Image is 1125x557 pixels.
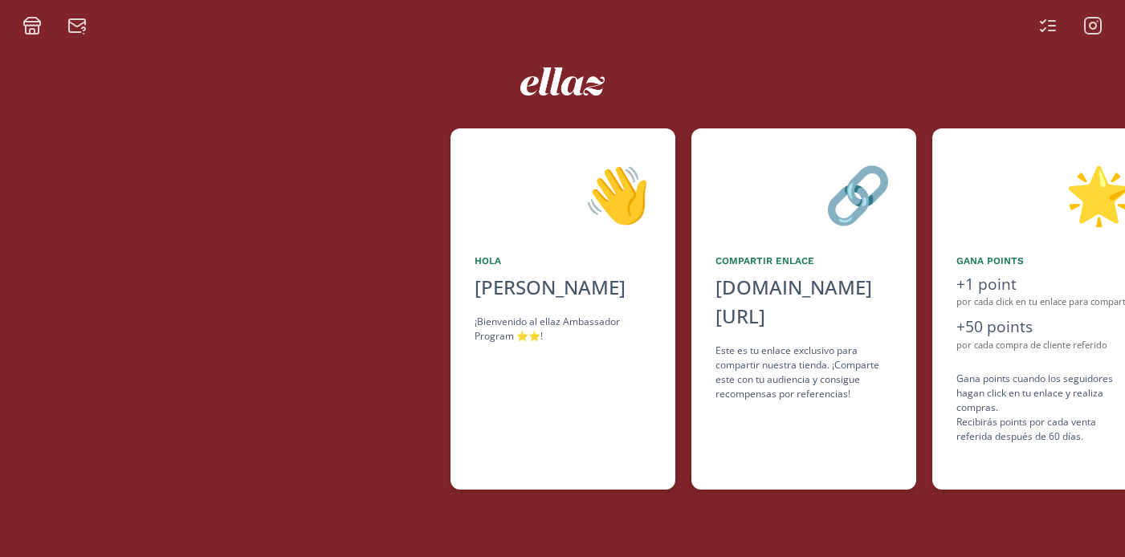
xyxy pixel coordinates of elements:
div: Este es tu enlace exclusivo para compartir nuestra tienda. ¡Comparte este con tu audiencia y cons... [715,344,892,401]
div: [PERSON_NAME] [475,273,651,302]
img: ew9eVGDHp6dD [520,67,605,96]
div: Compartir Enlace [715,254,892,268]
div: ¡Bienvenido al ellaz Ambassador Program ⭐️⭐️! [475,315,651,344]
div: Hola [475,254,651,268]
div: 👋 [475,152,651,234]
div: 🔗 [715,152,892,234]
div: [DOMAIN_NAME][URL] [715,273,892,331]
